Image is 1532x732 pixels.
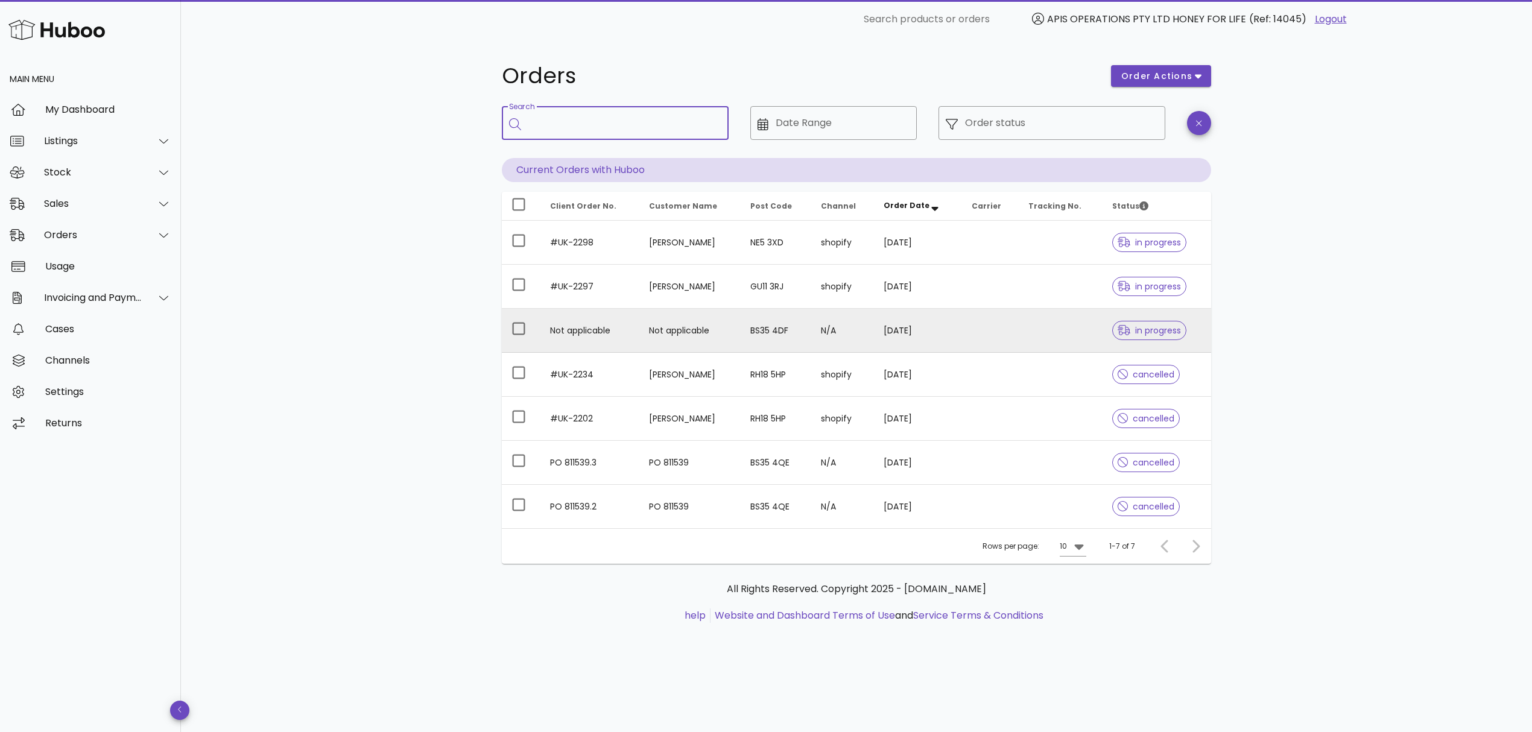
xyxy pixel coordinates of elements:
[540,265,639,309] td: #UK-2297
[1109,541,1135,552] div: 1-7 of 7
[884,200,929,210] span: Order Date
[741,353,811,397] td: RH18 5HP
[874,309,962,353] td: [DATE]
[741,221,811,265] td: NE5 3XD
[1118,238,1182,247] span: in progress
[874,221,962,265] td: [DATE]
[1103,192,1211,221] th: Status
[1118,326,1182,335] span: in progress
[1028,201,1081,211] span: Tracking No.
[750,201,792,211] span: Post Code
[1112,201,1148,211] span: Status
[685,608,706,622] a: help
[811,192,874,221] th: Channel
[874,441,962,485] td: [DATE]
[715,608,895,622] a: Website and Dashboard Terms of Use
[540,397,639,441] td: #UK-2202
[1249,12,1306,26] span: (Ref: 14045)
[913,608,1043,622] a: Service Terms & Conditions
[1060,541,1067,552] div: 10
[811,265,874,309] td: shopify
[821,201,856,211] span: Channel
[639,441,741,485] td: PO 811539
[639,221,741,265] td: [PERSON_NAME]
[45,386,171,397] div: Settings
[509,103,534,112] label: Search
[811,397,874,441] td: shopify
[741,485,811,528] td: BS35 4QE
[874,192,962,221] th: Order Date: Sorted descending. Activate to remove sorting.
[962,192,1019,221] th: Carrier
[540,441,639,485] td: PO 811539.3
[741,265,811,309] td: GU11 3RJ
[1118,414,1175,423] span: cancelled
[8,17,105,43] img: Huboo Logo
[44,135,142,147] div: Listings
[502,65,1097,87] h1: Orders
[1060,537,1086,556] div: 10Rows per page:
[1111,65,1211,87] button: order actions
[741,441,811,485] td: BS35 4QE
[44,166,142,178] div: Stock
[45,417,171,429] div: Returns
[1118,502,1175,511] span: cancelled
[45,104,171,115] div: My Dashboard
[1118,282,1182,291] span: in progress
[44,198,142,209] div: Sales
[811,221,874,265] td: shopify
[639,309,741,353] td: Not applicable
[741,397,811,441] td: RH18 5HP
[649,201,717,211] span: Customer Name
[540,309,639,353] td: Not applicable
[811,441,874,485] td: N/A
[45,323,171,335] div: Cases
[511,582,1201,596] p: All Rights Reserved. Copyright 2025 - [DOMAIN_NAME]
[972,201,1001,211] span: Carrier
[44,292,142,303] div: Invoicing and Payments
[711,608,1043,623] li: and
[540,192,639,221] th: Client Order No.
[983,529,1086,564] div: Rows per page:
[540,221,639,265] td: #UK-2298
[639,485,741,528] td: PO 811539
[741,309,811,353] td: BS35 4DF
[639,192,741,221] th: Customer Name
[874,265,962,309] td: [DATE]
[550,201,616,211] span: Client Order No.
[639,397,741,441] td: [PERSON_NAME]
[811,353,874,397] td: shopify
[741,192,811,221] th: Post Code
[44,229,142,241] div: Orders
[1121,70,1193,83] span: order actions
[502,158,1211,182] p: Current Orders with Huboo
[1118,458,1175,467] span: cancelled
[45,355,171,366] div: Channels
[639,265,741,309] td: [PERSON_NAME]
[1315,12,1347,27] a: Logout
[874,485,962,528] td: [DATE]
[1019,192,1103,221] th: Tracking No.
[45,260,171,272] div: Usage
[1118,370,1175,379] span: cancelled
[874,397,962,441] td: [DATE]
[540,353,639,397] td: #UK-2234
[540,485,639,528] td: PO 811539.2
[811,485,874,528] td: N/A
[811,309,874,353] td: N/A
[874,353,962,397] td: [DATE]
[639,353,741,397] td: [PERSON_NAME]
[1047,12,1246,26] span: APIS OPERATIONS PTY LTD HONEY FOR LIFE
